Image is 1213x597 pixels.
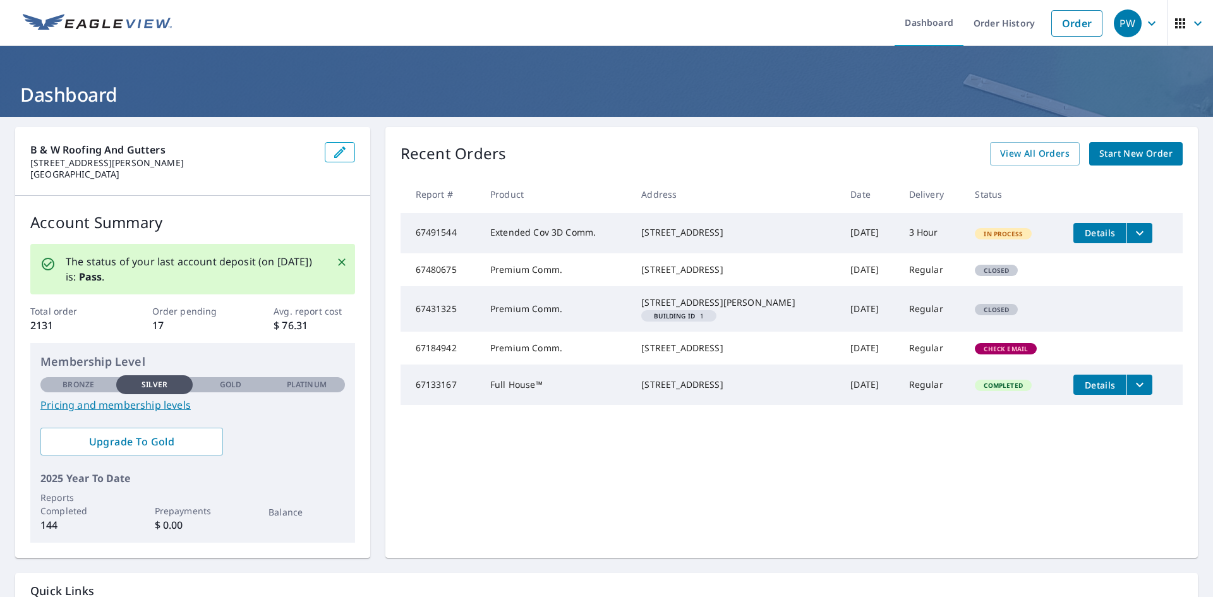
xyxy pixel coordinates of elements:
th: Product [480,176,631,213]
div: [STREET_ADDRESS] [641,226,830,239]
th: Report # [401,176,480,213]
a: Pricing and membership levels [40,397,345,413]
div: [STREET_ADDRESS] [641,378,830,391]
span: Details [1081,379,1119,391]
p: Membership Level [40,353,345,370]
p: $ 0.00 [155,517,231,533]
th: Date [840,176,898,213]
button: Close [334,254,350,270]
td: 3 Hour [899,213,965,253]
p: 2025 Year To Date [40,471,345,486]
p: Account Summary [30,211,355,234]
td: Full House™ [480,365,631,405]
th: Status [965,176,1063,213]
em: Building ID [654,313,695,319]
button: detailsBtn-67491544 [1073,223,1126,243]
span: Upgrade To Gold [51,435,213,449]
td: [DATE] [840,286,898,332]
span: Start New Order [1099,146,1173,162]
span: Details [1081,227,1119,239]
th: Address [631,176,840,213]
p: 17 [152,318,233,333]
a: Order [1051,10,1102,37]
p: Recent Orders [401,142,507,166]
td: Regular [899,365,965,405]
p: Reports Completed [40,491,116,517]
td: Premium Comm. [480,253,631,286]
td: 67431325 [401,286,480,332]
td: [DATE] [840,253,898,286]
p: Order pending [152,305,233,318]
span: Check Email [976,344,1035,353]
th: Delivery [899,176,965,213]
h1: Dashboard [15,81,1198,107]
div: [STREET_ADDRESS] [641,263,830,276]
p: Silver [142,379,168,390]
td: Premium Comm. [480,332,631,365]
div: PW [1114,9,1142,37]
img: EV Logo [23,14,172,33]
span: In Process [976,229,1030,238]
td: [DATE] [840,332,898,365]
button: detailsBtn-67133167 [1073,375,1126,395]
td: 67133167 [401,365,480,405]
span: Closed [976,266,1017,275]
td: Regular [899,253,965,286]
p: [STREET_ADDRESS][PERSON_NAME] [30,157,315,169]
p: 2131 [30,318,111,333]
p: Gold [220,379,241,390]
td: Regular [899,332,965,365]
div: [STREET_ADDRESS][PERSON_NAME] [641,296,830,309]
p: Prepayments [155,504,231,517]
button: filesDropdownBtn-67133167 [1126,375,1152,395]
td: Premium Comm. [480,286,631,332]
a: Start New Order [1089,142,1183,166]
p: Total order [30,305,111,318]
td: [DATE] [840,365,898,405]
p: Platinum [287,379,327,390]
p: B & W Roofing and Gutters [30,142,315,157]
span: Closed [976,305,1017,314]
td: 67480675 [401,253,480,286]
td: [DATE] [840,213,898,253]
span: View All Orders [1000,146,1070,162]
p: Avg. report cost [274,305,354,318]
p: 144 [40,517,116,533]
p: $ 76.31 [274,318,354,333]
button: filesDropdownBtn-67491544 [1126,223,1152,243]
span: 1 [646,313,711,319]
a: Upgrade To Gold [40,428,223,455]
a: View All Orders [990,142,1080,166]
td: Extended Cov 3D Comm. [480,213,631,253]
td: 67491544 [401,213,480,253]
p: [GEOGRAPHIC_DATA] [30,169,315,180]
b: Pass [79,270,102,284]
td: Regular [899,286,965,332]
span: Completed [976,381,1030,390]
div: [STREET_ADDRESS] [641,342,830,354]
p: The status of your last account deposit (on [DATE]) is: . [66,254,321,284]
p: Bronze [63,379,94,390]
td: 67184942 [401,332,480,365]
p: Balance [269,505,344,519]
